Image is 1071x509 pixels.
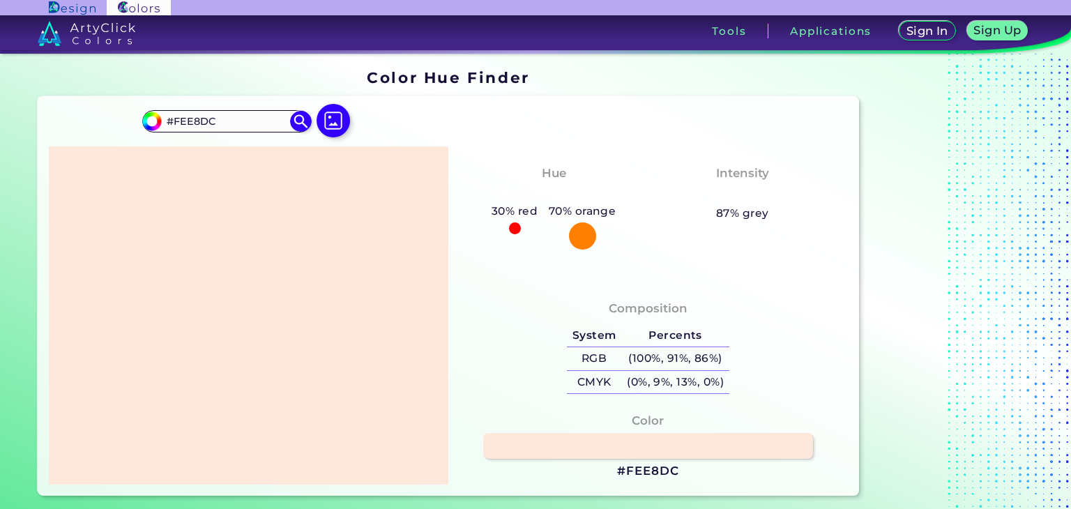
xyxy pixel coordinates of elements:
h4: Hue [542,163,566,183]
a: Sign Up [966,21,1028,40]
h5: Sign Up [973,24,1021,36]
h5: 70% orange [543,202,621,220]
h5: Sign In [906,25,948,37]
img: logo_artyclick_colors_white.svg [38,21,136,46]
h1: Color Hue Finder [367,67,529,88]
h3: #FEE8DC [617,463,678,480]
h4: Composition [609,298,688,319]
h3: Applications [790,26,872,36]
h3: Tools [712,26,746,36]
h5: (100%, 91%, 86%) [621,347,729,370]
img: ArtyClick Design logo [49,1,96,15]
h5: (0%, 9%, 13%, 0%) [621,371,729,394]
h4: Color [632,411,664,431]
h5: CMYK [567,371,621,394]
h5: 87% grey [716,204,769,222]
iframe: Advertisement [865,63,1039,501]
h5: 30% red [486,202,543,220]
img: icon search [290,111,311,132]
h5: RGB [567,347,621,370]
h3: Reddish Orange [494,185,613,202]
img: icon picture [317,104,350,137]
h5: System [567,324,621,347]
a: Sign In [898,21,956,40]
h5: Percents [621,324,729,347]
h3: Pale [722,185,762,202]
input: type color.. [162,112,291,131]
h4: Intensity [716,163,769,183]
